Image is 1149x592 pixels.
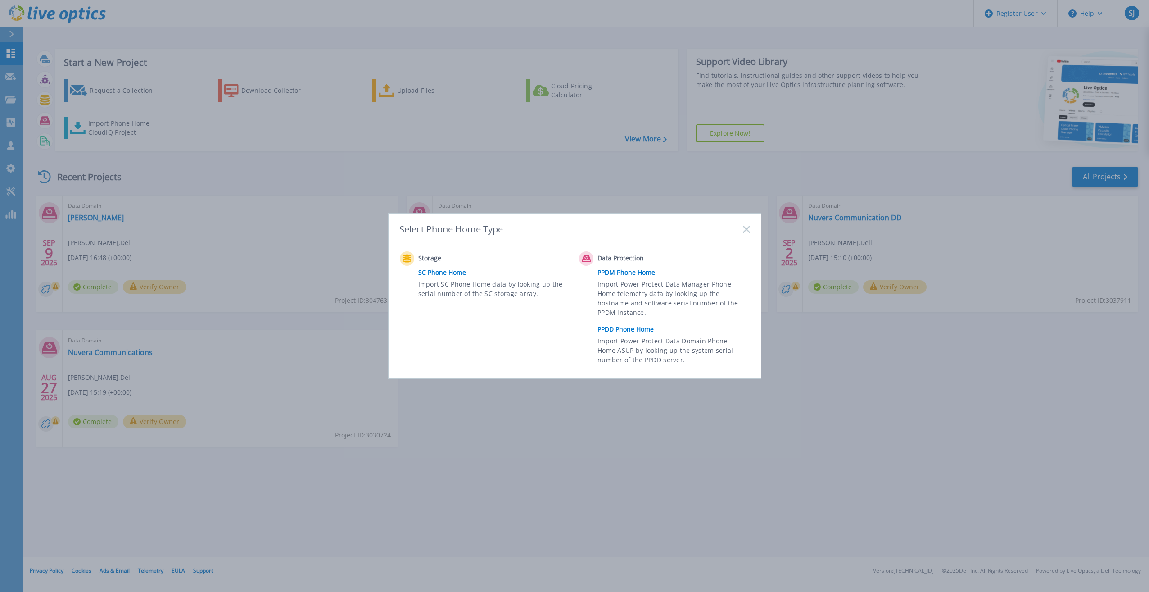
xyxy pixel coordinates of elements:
[597,253,687,264] span: Data Protection
[418,279,568,300] span: Import SC Phone Home data by looking up the serial number of the SC storage array.
[597,323,754,336] a: PPDD Phone Home
[597,336,747,367] span: Import Power Protect Data Domain Phone Home ASUP by looking up the system serial number of the PP...
[418,253,508,264] span: Storage
[418,266,575,279] a: SC Phone Home
[597,279,747,321] span: Import Power Protect Data Manager Phone Home telemetry data by looking up the hostname and softwa...
[399,223,504,235] div: Select Phone Home Type
[597,266,754,279] a: PPDM Phone Home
